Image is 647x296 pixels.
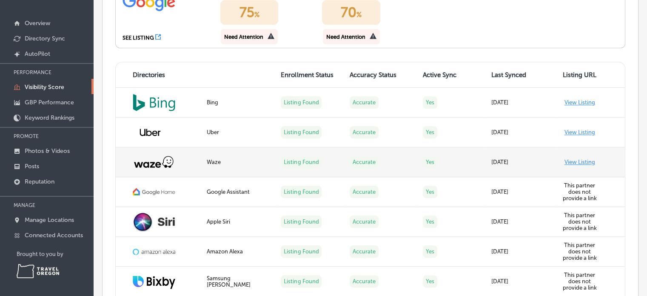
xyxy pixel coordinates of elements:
label: Listing Found [281,245,322,258]
label: Yes [423,186,437,198]
th: Active Sync [418,62,486,88]
label: Yes [423,126,437,138]
p: Brought to you by [17,251,94,257]
p: Manage Locations [25,216,74,224]
label: This partner does not provide a link [563,212,597,231]
label: Listing Found [281,156,322,168]
img: waze.png [133,155,175,169]
div: Apple Siri [207,218,271,225]
label: Accurate [350,126,379,138]
span: % [356,11,362,19]
p: GBP Performance [25,99,74,106]
label: Accurate [350,245,379,258]
a: View Listing [564,159,595,165]
td: [DATE] [486,118,555,147]
img: Siri-logo.png [133,212,175,232]
th: Directories [116,62,202,88]
p: Connected Accounts [25,232,83,239]
a: View Listing [564,99,595,106]
label: Yes [423,245,437,258]
label: Accurate [350,96,379,109]
td: [DATE] [486,88,555,118]
img: Bixby.png [133,274,175,288]
div: SEE LISTING [123,34,154,41]
div: Google Assistant [207,189,271,195]
div: Need Attention [224,34,263,40]
td: [DATE] [486,237,555,267]
label: Accurate [350,186,379,198]
p: Keyword Rankings [25,114,74,121]
div: Uber [207,129,271,135]
th: Accuracy Status [345,62,418,88]
label: Yes [423,216,437,228]
p: Posts [25,163,39,170]
p: Overview [25,20,50,27]
td: [DATE] [486,177,555,207]
p: Visibility Score [25,83,64,91]
p: Directory Sync [25,35,65,42]
th: Last Synced [486,62,555,88]
label: Listing Found [281,126,322,138]
label: This partner does not provide a link [563,272,597,291]
div: Need Attention [326,34,365,40]
label: Listing Found [281,275,322,287]
span: % [254,11,259,19]
p: AutoPilot [25,50,50,57]
img: bing_Jjgns0f.png [133,94,175,111]
div: Bing [207,99,271,106]
p: Photos & Videos [25,147,70,155]
td: [DATE] [486,207,555,237]
label: Yes [423,156,437,168]
label: Accurate [350,156,379,168]
th: Listing URL [555,62,625,88]
label: Listing Found [281,216,322,228]
th: Enrollment Status [276,62,344,88]
a: View Listing [564,129,595,135]
label: Listing Found [281,186,322,198]
img: uber.png [133,122,168,143]
label: Accurate [350,216,379,228]
label: Yes [423,275,437,287]
td: [DATE] [486,147,555,177]
img: amazon-alexa.png [133,247,175,256]
p: Reputation [25,178,54,185]
div: Amazon Alexa [207,248,271,255]
div: Waze [207,159,271,165]
label: This partner does not provide a link [563,182,597,201]
label: Accurate [350,275,379,287]
label: Listing Found [281,96,322,109]
label: Yes [423,96,437,109]
img: google-home.png [133,187,175,196]
label: This partner does not provide a link [563,242,597,261]
div: Samsung [PERSON_NAME] [207,275,271,288]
